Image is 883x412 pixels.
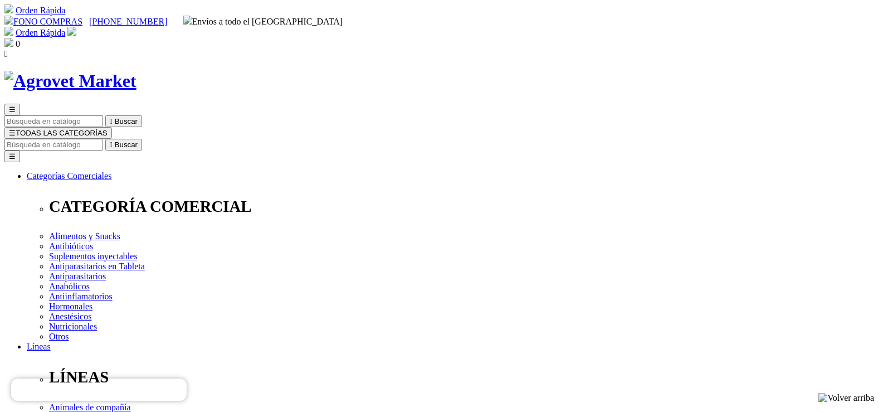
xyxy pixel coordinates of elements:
[110,140,113,149] i: 
[67,27,76,36] img: user.svg
[4,16,13,25] img: phone.svg
[4,49,8,59] i: 
[11,379,187,401] iframe: Brevo live chat
[4,151,20,162] button: ☰
[49,231,120,241] a: Alimentos y Snacks
[49,322,97,331] a: Nutricionales
[49,312,91,321] a: Anestésicos
[4,17,82,26] a: FONO COMPRAS
[4,27,13,36] img: shopping-cart.svg
[49,251,138,261] a: Suplementos inyectables
[49,368,879,386] p: LÍNEAS
[9,105,16,114] span: ☰
[105,115,142,127] button:  Buscar
[4,104,20,115] button: ☰
[4,127,112,139] button: ☰TODAS LAS CATEGORÍAS
[183,16,192,25] img: delivery-truck.svg
[4,4,13,13] img: shopping-cart.svg
[115,140,138,149] span: Buscar
[105,139,142,151] button:  Buscar
[16,6,65,15] a: Orden Rápida
[49,197,879,216] p: CATEGORÍA COMERCIAL
[49,261,145,271] a: Antiparasitarios en Tableta
[49,272,106,281] a: Antiparasitarios
[16,39,20,49] span: 0
[89,17,167,26] a: [PHONE_NUMBER]
[49,282,90,291] a: Anabólicos
[4,38,13,47] img: shopping-bag.svg
[27,171,111,181] a: Categorías Comerciales
[115,117,138,125] span: Buscar
[67,28,76,37] a: Acceda a su cuenta de cliente
[27,342,51,351] a: Líneas
[9,129,16,137] span: ☰
[818,393,874,403] img: Volver arriba
[4,71,136,91] img: Agrovet Market
[183,17,343,26] span: Envíos a todo el [GEOGRAPHIC_DATA]
[110,117,113,125] i: 
[49,302,92,311] a: Hormonales
[4,139,103,151] input: Buscar
[4,115,103,127] input: Buscar
[49,332,69,341] a: Otros
[49,403,131,412] a: Animales de compañía
[49,241,93,251] a: Antibióticos
[16,28,65,37] a: Orden Rápida
[49,292,113,301] a: Antiinflamatorios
